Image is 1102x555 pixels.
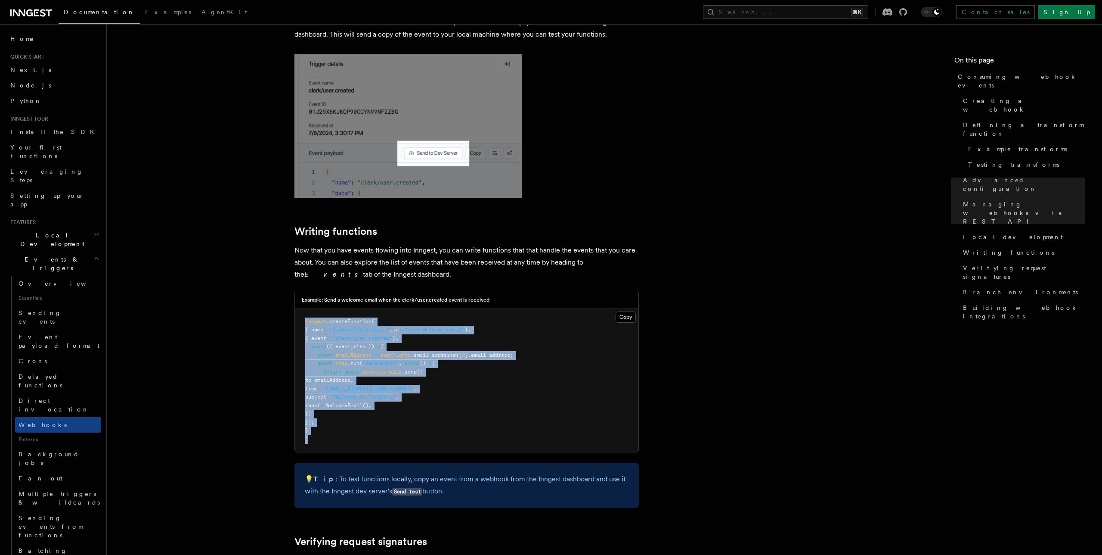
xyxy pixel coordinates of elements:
[19,475,62,482] span: Fan out
[7,53,44,60] span: Quick start
[344,369,359,375] span: await
[305,327,323,333] span: { name
[19,490,100,506] span: Multiple triggers & wildcards
[7,93,101,109] a: Python
[7,78,101,93] a: Node.js
[963,176,1085,193] span: Advanced configuration
[15,471,101,486] a: Fan out
[294,244,639,281] p: Now that you have events flowing into Inngest, you can write functions that that handle the event...
[294,536,427,548] a: Verifying request signatures
[59,3,140,24] a: Documentation
[305,335,326,341] span: { event
[332,335,393,341] span: "clerk/user.created"
[954,55,1085,69] h4: On this page
[368,402,371,408] span: ,
[960,196,1085,229] a: Managing webhooks via REST API
[326,318,371,324] span: .createFunction
[19,280,107,287] span: Overview
[305,386,317,392] span: from
[396,352,399,358] span: .
[396,394,399,400] span: ,
[15,433,101,446] span: Patterns
[462,352,465,358] span: 0
[305,427,308,433] span: }
[960,172,1085,196] a: Advanced configuration
[326,335,329,341] span: :
[15,393,101,417] a: Direct invocation
[326,402,362,408] span: WelcomeEmail
[468,327,471,333] span: ,
[414,386,417,392] span: ,
[426,360,432,366] span: =>
[305,318,326,324] span: inngest
[15,353,101,369] a: Crons
[10,34,34,43] span: Home
[7,164,101,188] a: Leveraging Steps
[15,446,101,471] a: Background jobs
[703,5,868,19] button: Search...⌘K
[335,352,371,358] span: emailAddress
[311,377,314,383] span: :
[317,386,320,392] span: :
[402,369,417,375] span: .send
[405,360,420,366] span: async
[381,343,384,349] span: {
[10,144,62,159] span: Your first Functions
[960,117,1085,141] a: Defining a transform function
[371,318,375,324] span: (
[1038,5,1095,19] a: Sign Up
[353,343,375,349] span: step })
[420,360,426,366] span: ()
[399,352,411,358] span: data
[196,3,252,23] a: AgentKit
[381,369,384,375] span: .
[954,69,1085,93] a: Consuming webhook events
[305,419,314,425] span: });
[7,255,94,272] span: Events & Triggers
[393,327,399,333] span: id
[10,97,42,104] span: Python
[7,115,48,122] span: Inngest tour
[15,510,101,543] a: Sending events from functions
[332,394,396,400] span: "Welcome to Inngest!"
[963,288,1078,296] span: Branch environments
[7,228,101,252] button: Local Development
[294,54,522,198] img: Send to dev server button in the Inngest cloud dashboard
[7,140,101,164] a: Your first Functions
[359,360,362,366] span: (
[963,121,1085,138] span: Defining a transform function
[302,296,489,303] h3: Example: Send a welcome email when the clerk/user.created event is received
[7,252,101,276] button: Events & Triggers
[963,303,1085,321] span: Building webhook integrations
[19,358,47,365] span: Crons
[305,402,320,408] span: react
[375,343,381,349] span: =>
[7,188,101,212] a: Setting up your app
[305,411,311,417] span: })
[335,360,347,366] span: step
[399,327,402,333] span: :
[19,514,83,539] span: Sending events from functions
[64,9,135,16] span: Documentation
[304,270,363,278] em: Events
[960,93,1085,117] a: Creating a webhook
[19,373,62,389] span: Delayed functions
[390,327,393,333] span: ,
[323,327,326,333] span: :
[465,327,468,333] span: }
[10,192,84,208] span: Setting up your app
[329,327,390,333] span: "Send welcome email"
[311,343,326,349] span: async
[323,369,341,375] span: return
[294,225,377,237] a: Writing functions
[399,360,402,366] span: ,
[7,231,94,248] span: Local Development
[362,402,368,408] span: ()
[956,5,1035,19] a: Contact sales
[10,128,99,135] span: Install the SDK
[7,62,101,78] a: Next.js
[305,436,308,442] span: )
[381,352,396,358] span: event
[305,377,311,383] span: to
[326,343,350,349] span: ({ event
